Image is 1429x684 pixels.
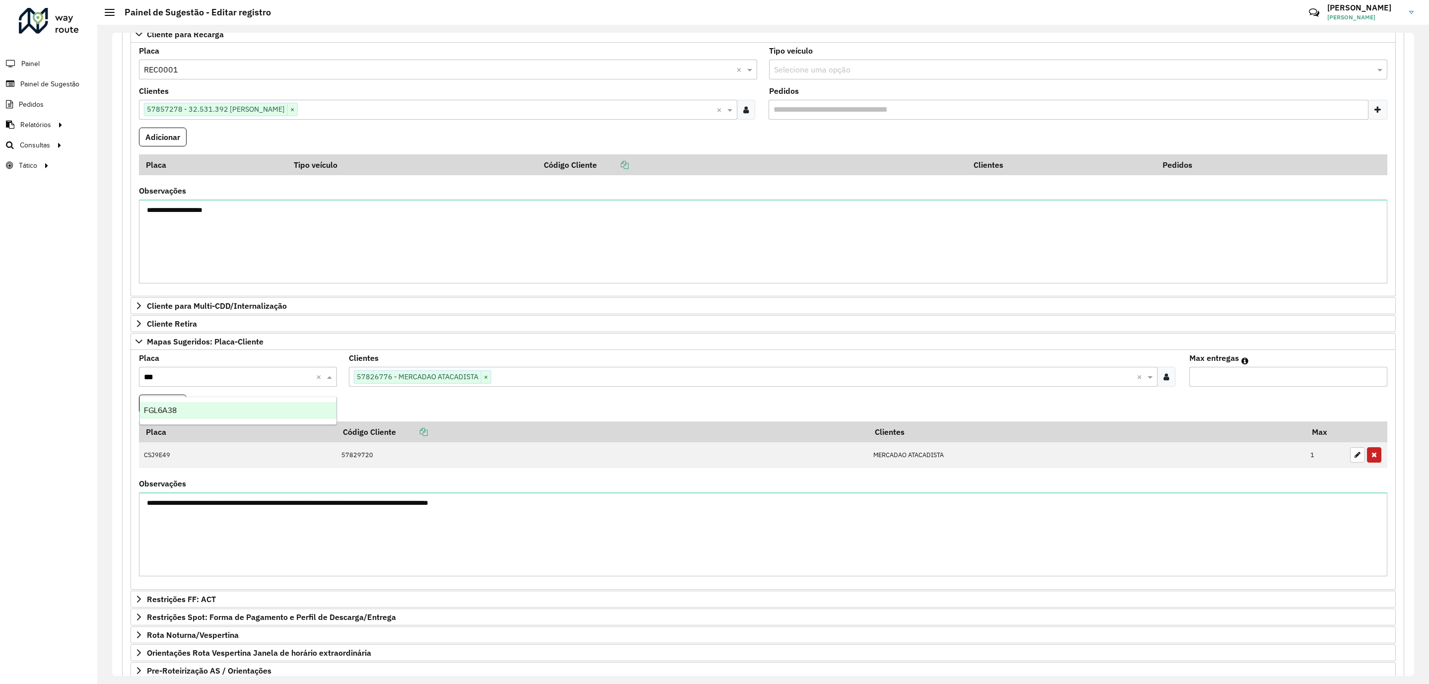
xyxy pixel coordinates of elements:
a: Restrições FF: ACT [130,591,1396,608]
span: × [481,371,491,383]
td: CSJ9E49 [139,442,336,468]
a: Mapas Sugeridos: Placa-Cliente [130,333,1396,350]
th: Clientes [967,154,1156,175]
th: Tipo veículo [287,154,537,175]
a: Restrições Spot: Forma de Pagamento e Perfil de Descarga/Entrega [130,609,1396,625]
th: Placa [139,154,287,175]
button: Adicionar [139,395,187,413]
span: Restrições FF: ACT [147,595,216,603]
a: Copiar [597,160,629,170]
ng-dropdown-panel: Options list [139,397,337,425]
span: Clear all [1137,371,1145,383]
span: Clear all [736,64,745,75]
th: Max [1305,421,1345,442]
span: Cliente para Multi-CDD/Internalização [147,302,287,310]
span: Relatórios [20,120,51,130]
a: Rota Noturna/Vespertina [130,626,1396,643]
span: [PERSON_NAME] [1327,13,1402,22]
th: Código Cliente [537,154,967,175]
span: Rota Noturna/Vespertina [147,631,239,639]
a: Copiar [396,427,428,437]
label: Clientes [139,85,169,97]
label: Observações [139,478,186,489]
span: Painel de Sugestão [20,79,79,89]
span: Clear all [316,371,325,383]
span: Cliente Retira [147,320,197,328]
span: Pre-Roteirização AS / Orientações [147,667,271,675]
label: Placa [139,352,159,364]
span: Tático [19,160,37,171]
th: Placa [139,421,336,442]
div: Mapas Sugeridos: Placa-Cliente [130,350,1396,590]
em: Máximo de clientes que serão colocados na mesma rota com os clientes informados [1241,357,1248,365]
span: Pedidos [19,99,44,110]
a: Cliente para Multi-CDD/Internalização [130,297,1396,314]
th: Pedidos [1156,154,1345,175]
label: Max entregas [1189,352,1239,364]
span: Restrições Spot: Forma de Pagamento e Perfil de Descarga/Entrega [147,613,396,621]
span: Painel [21,59,40,69]
a: Cliente Retira [130,315,1396,332]
span: Orientações Rota Vespertina Janela de horário extraordinária [147,649,371,657]
h2: Painel de Sugestão - Editar registro [115,7,271,18]
a: Orientações Rota Vespertina Janela de horário extraordinária [130,644,1396,661]
label: Placa [139,45,159,57]
a: Contato Rápido [1303,2,1325,23]
span: Clear all [716,104,725,116]
label: Clientes [349,352,379,364]
button: Adicionar [139,128,187,146]
span: FGL6A38 [144,406,177,414]
td: 57829720 [336,442,868,468]
span: 57857278 - 32.531.392 [PERSON_NAME] [144,103,287,115]
label: Tipo veículo [769,45,813,57]
th: Código Cliente [336,421,868,442]
a: Cliente para Recarga [130,26,1396,43]
th: Clientes [868,421,1305,442]
h3: [PERSON_NAME] [1327,3,1402,12]
td: 1 [1305,442,1345,468]
span: 57826776 - MERCADAO ATACADISTA [354,371,481,383]
div: Cliente para Recarga [130,43,1396,297]
span: × [287,104,297,116]
span: Consultas [20,140,50,150]
a: Pre-Roteirização AS / Orientações [130,662,1396,679]
span: Mapas Sugeridos: Placa-Cliente [147,338,263,345]
td: MERCADAO ATACADISTA [868,442,1305,468]
label: Pedidos [769,85,799,97]
span: Cliente para Recarga [147,30,224,38]
label: Observações [139,185,186,197]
